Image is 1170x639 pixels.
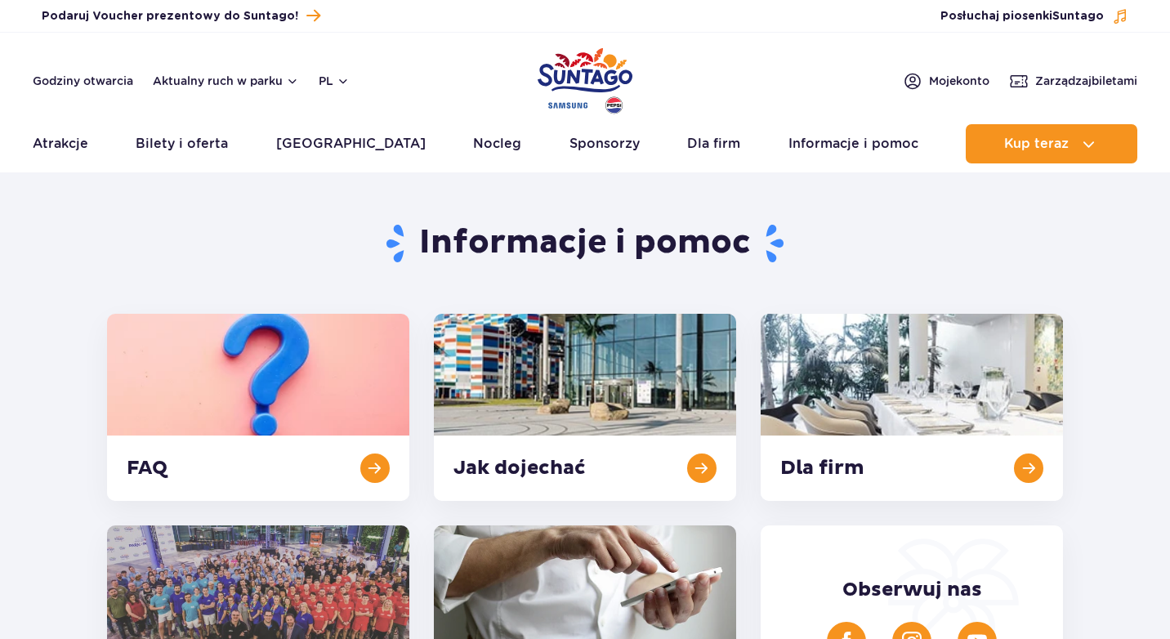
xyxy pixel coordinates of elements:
[33,73,133,89] a: Godziny otwarcia
[42,8,298,25] span: Podaruj Voucher prezentowy do Suntago!
[929,73,989,89] span: Moje konto
[788,124,918,163] a: Informacje i pomoc
[538,41,632,116] a: Park of Poland
[136,124,228,163] a: Bilety i oferta
[687,124,740,163] a: Dla firm
[940,8,1128,25] button: Posłuchaj piosenkiSuntago
[276,124,426,163] a: [GEOGRAPHIC_DATA]
[903,71,989,91] a: Mojekonto
[1035,73,1137,89] span: Zarządzaj biletami
[107,222,1064,265] h1: Informacje i pomoc
[1004,136,1069,151] span: Kup teraz
[1009,71,1137,91] a: Zarządzajbiletami
[1052,11,1104,22] span: Suntago
[569,124,640,163] a: Sponsorzy
[473,124,521,163] a: Nocleg
[42,5,320,27] a: Podaruj Voucher prezentowy do Suntago!
[153,74,299,87] button: Aktualny ruch w parku
[319,73,350,89] button: pl
[842,578,982,602] span: Obserwuj nas
[940,8,1104,25] span: Posłuchaj piosenki
[33,124,88,163] a: Atrakcje
[966,124,1137,163] button: Kup teraz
